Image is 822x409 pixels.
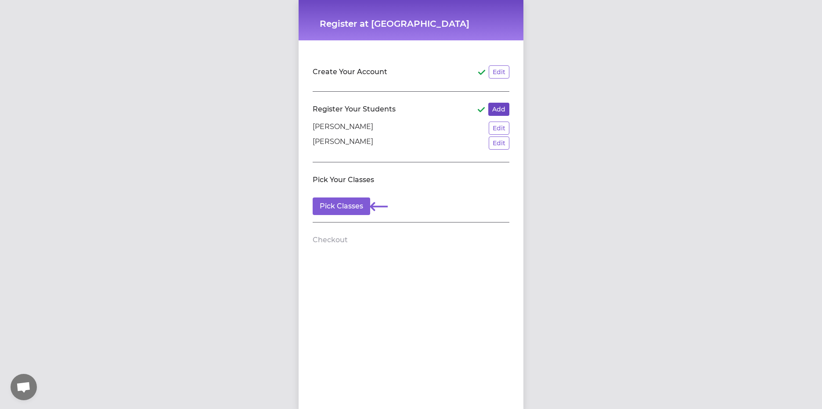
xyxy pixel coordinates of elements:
h2: Pick Your Classes [313,175,374,185]
h2: Create Your Account [313,67,387,77]
div: Open chat [11,374,37,400]
h2: Checkout [313,235,348,245]
button: Edit [489,136,509,150]
button: Edit [489,65,509,79]
button: Pick Classes [313,197,370,215]
p: [PERSON_NAME] [313,136,373,150]
button: Add [488,103,509,116]
button: Edit [489,122,509,135]
p: [PERSON_NAME] [313,122,373,135]
h2: Register Your Students [313,104,396,115]
h1: Register at [GEOGRAPHIC_DATA] [320,18,502,30]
